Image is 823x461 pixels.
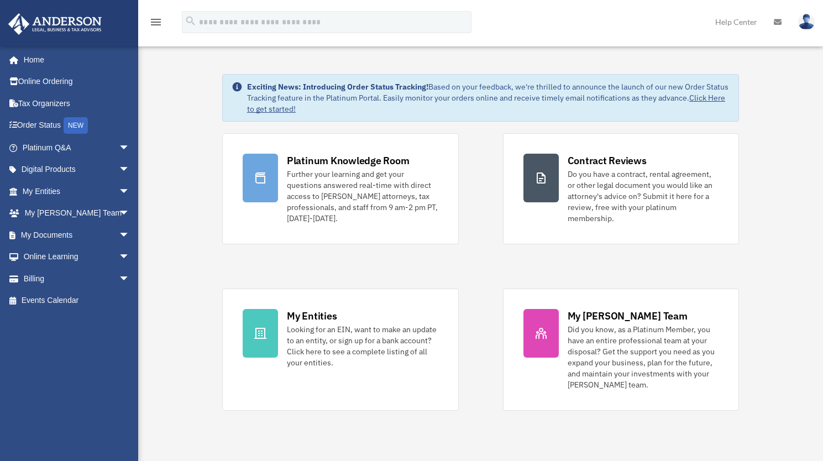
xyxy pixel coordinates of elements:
[8,137,146,159] a: Platinum Q&Aarrow_drop_down
[8,268,146,290] a: Billingarrow_drop_down
[287,169,438,224] div: Further your learning and get your questions answered real-time with direct access to [PERSON_NAM...
[8,49,141,71] a: Home
[119,159,141,181] span: arrow_drop_down
[64,117,88,134] div: NEW
[287,324,438,368] div: Looking for an EIN, want to make an update to an entity, or sign up for a bank account? Click her...
[8,224,146,246] a: My Documentsarrow_drop_down
[8,114,146,137] a: Order StatusNEW
[247,82,428,92] strong: Exciting News: Introducing Order Status Tracking!
[119,224,141,247] span: arrow_drop_down
[8,246,146,268] a: Online Learningarrow_drop_down
[119,137,141,159] span: arrow_drop_down
[8,202,146,224] a: My [PERSON_NAME] Teamarrow_drop_down
[8,180,146,202] a: My Entitiesarrow_drop_down
[119,180,141,203] span: arrow_drop_down
[8,159,146,181] a: Digital Productsarrow_drop_down
[247,93,725,114] a: Click Here to get started!
[568,309,688,323] div: My [PERSON_NAME] Team
[222,289,459,411] a: My Entities Looking for an EIN, want to make an update to an entity, or sign up for a bank accoun...
[568,324,719,390] div: Did you know, as a Platinum Member, you have an entire professional team at your disposal? Get th...
[8,71,146,93] a: Online Ordering
[8,290,146,312] a: Events Calendar
[568,154,647,167] div: Contract Reviews
[119,268,141,290] span: arrow_drop_down
[287,309,337,323] div: My Entities
[185,15,197,27] i: search
[119,202,141,225] span: arrow_drop_down
[5,13,105,35] img: Anderson Advisors Platinum Portal
[503,289,740,411] a: My [PERSON_NAME] Team Did you know, as a Platinum Member, you have an entire professional team at...
[287,154,410,167] div: Platinum Knowledge Room
[503,133,740,244] a: Contract Reviews Do you have a contract, rental agreement, or other legal document you would like...
[247,81,730,114] div: Based on your feedback, we're thrilled to announce the launch of our new Order Status Tracking fe...
[798,14,815,30] img: User Pic
[8,92,146,114] a: Tax Organizers
[149,15,162,29] i: menu
[119,246,141,269] span: arrow_drop_down
[149,19,162,29] a: menu
[222,133,459,244] a: Platinum Knowledge Room Further your learning and get your questions answered real-time with dire...
[568,169,719,224] div: Do you have a contract, rental agreement, or other legal document you would like an attorney's ad...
